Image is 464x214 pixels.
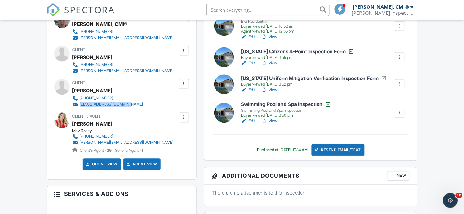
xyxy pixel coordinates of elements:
[241,34,255,40] a: Edit
[206,4,330,16] input: Search everything...
[107,148,112,153] strong: 29
[72,140,174,146] a: [PERSON_NAME][EMAIL_ADDRESS][DOMAIN_NAME]
[80,140,174,145] div: [PERSON_NAME][EMAIL_ADDRESS][DOMAIN_NAME]
[72,68,174,74] a: [PERSON_NAME][EMAIL_ADDRESS][DOMAIN_NAME]
[241,118,255,124] a: Edit
[72,129,179,134] div: Mav Realty
[261,34,277,40] a: View
[241,113,331,118] div: Buyer viewed [DATE] 3:50 pm
[115,148,143,153] span: Seller's Agent -
[72,35,174,41] a: [PERSON_NAME][EMAIL_ADDRESS][DOMAIN_NAME]
[80,69,174,74] div: [PERSON_NAME][EMAIL_ADDRESS][DOMAIN_NAME]
[72,102,143,108] a: [EMAIL_ADDRESS][DOMAIN_NAME]
[72,53,113,62] div: [PERSON_NAME]
[261,60,277,66] a: View
[72,95,143,102] a: [PHONE_NUMBER]
[72,119,113,129] a: [PERSON_NAME]
[80,102,143,107] div: [EMAIL_ADDRESS][DOMAIN_NAME]
[241,108,331,113] div: Swimming Pool and Spa Inspection
[312,144,365,156] div: Resend Email/Text
[241,82,387,87] div: Buyer viewed [DATE] 3:52 pm
[47,186,197,202] h3: Services & Add ons
[241,102,331,108] h6: Swimming Pool and Spa Inspection
[80,134,113,139] div: [PHONE_NUMBER]
[241,48,354,60] a: [US_STATE] Citizens 4-Point Inspection Form Buyer viewed [DATE] 3:55 pm
[241,19,301,24] div: BIG Residential
[125,161,157,168] a: Agent View
[64,3,115,16] span: SPECTORA
[72,19,127,29] div: [PERSON_NAME], CMI®
[72,134,174,140] a: [PHONE_NUMBER]
[72,29,174,35] a: [PHONE_NUMBER]
[80,96,113,101] div: [PHONE_NUMBER]
[257,148,308,153] div: Published at [DATE] 10:14 AM
[352,10,414,16] div: Bowman Inspections Group
[241,102,331,118] a: Swimming Pool and Spa Inspection Swimming Pool and Spa Inspection Buyer viewed [DATE] 3:50 pm
[443,193,458,208] iframe: Intercom live chat
[80,35,174,40] div: [PERSON_NAME][EMAIL_ADDRESS][DOMAIN_NAME]
[241,87,255,93] a: Edit
[80,29,113,34] div: [PHONE_NUMBER]
[47,8,115,21] a: SPECTORA
[72,114,103,119] span: Client's Agent
[80,63,113,67] div: [PHONE_NUMBER]
[261,118,277,124] a: View
[47,3,60,17] img: The Best Home Inspection Software - Spectora
[80,148,113,153] span: Client's Agent -
[142,148,143,153] strong: 1
[72,86,113,95] div: [PERSON_NAME]
[241,29,301,34] div: Agent viewed [DATE] 12:36 pm
[72,62,174,68] a: [PHONE_NUMBER]
[241,13,301,34] a: Residential Inspection BIG Residential Buyer viewed [DATE] 10:52 am Agent viewed [DATE] 12:36 pm
[387,171,410,181] div: New
[456,193,463,198] span: 10
[241,24,301,29] div: Buyer viewed [DATE] 10:52 am
[241,60,255,66] a: Edit
[241,75,387,87] a: [US_STATE] Uniform Mitigation Verification Inspection Form Buyer viewed [DATE] 3:52 pm
[261,87,277,93] a: View
[85,161,117,168] a: Client View
[204,168,417,185] h3: Additional Documents
[241,55,354,60] div: Buyer viewed [DATE] 3:55 pm
[212,190,410,196] p: There are no attachments to this inspection.
[353,4,409,10] div: [PERSON_NAME], CMI®
[72,47,86,52] span: Client
[72,81,86,85] span: Client
[241,75,387,82] h6: [US_STATE] Uniform Mitigation Verification Inspection Form
[241,48,354,55] h6: [US_STATE] Citizens 4-Point Inspection Form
